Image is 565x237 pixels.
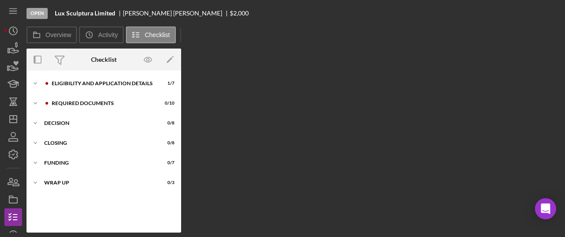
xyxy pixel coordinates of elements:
[159,81,174,86] div: 1 / 7
[535,198,556,219] div: Open Intercom Messenger
[46,31,71,38] label: Overview
[159,160,174,166] div: 0 / 7
[55,10,115,17] b: Lux Sculptura Limited
[91,56,117,63] div: Checklist
[98,31,118,38] label: Activity
[126,26,176,43] button: Checklist
[159,180,174,185] div: 0 / 3
[52,101,152,106] div: Required Documents
[52,81,152,86] div: Eligibility and Application Details
[44,180,152,185] div: Wrap Up
[27,8,48,19] div: Open
[145,31,170,38] label: Checklist
[230,9,249,17] span: $2,000
[123,10,230,17] div: [PERSON_NAME] [PERSON_NAME]
[79,26,123,43] button: Activity
[159,140,174,146] div: 0 / 8
[27,26,77,43] button: Overview
[44,160,152,166] div: Funding
[159,120,174,126] div: 0 / 8
[44,120,152,126] div: Decision
[44,140,152,146] div: Closing
[159,101,174,106] div: 0 / 10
